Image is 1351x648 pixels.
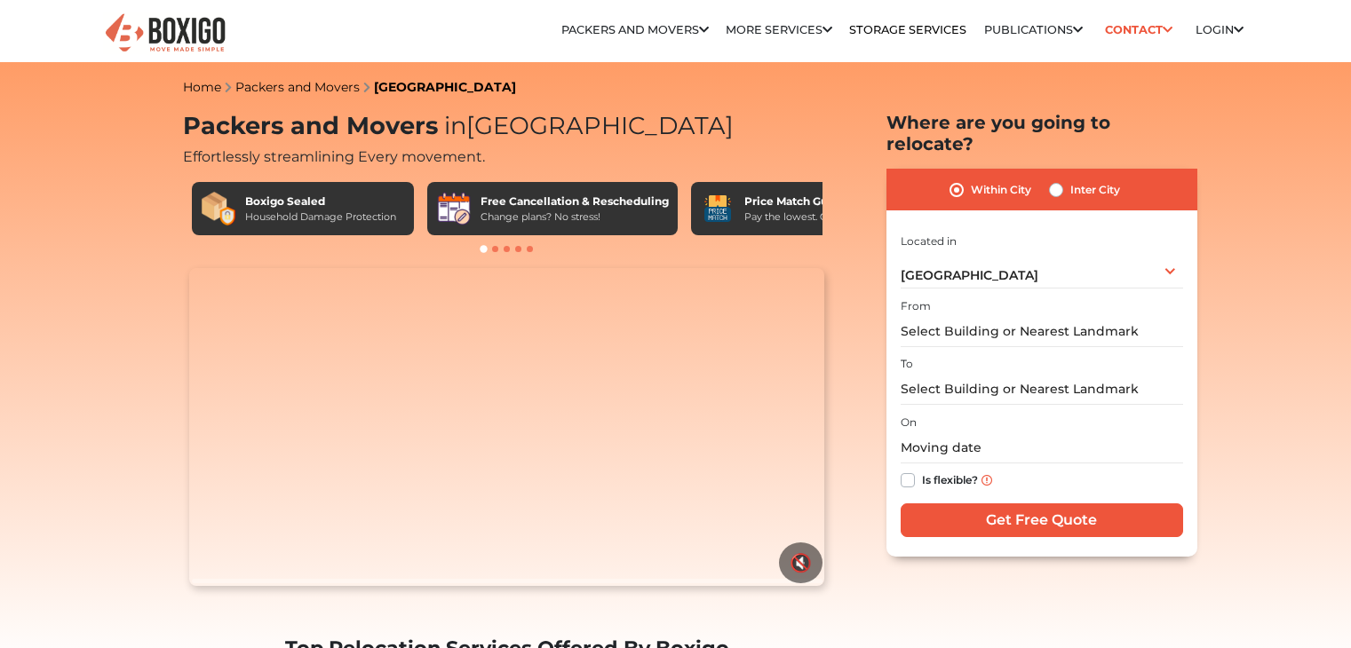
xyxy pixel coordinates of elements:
[1100,16,1179,43] a: Contact
[901,356,913,372] label: To
[901,415,917,431] label: On
[235,79,360,95] a: Packers and Movers
[744,209,879,225] div: Pay the lowest. Guaranteed!
[561,23,709,36] a: Packers and Movers
[744,194,879,209] div: Price Match Guarantee
[1070,179,1120,201] label: Inter City
[971,179,1031,201] label: Within City
[189,268,824,586] video: Your browser does not support the video tag.
[700,191,735,226] img: Price Match Guarantee
[245,194,396,209] div: Boxigo Sealed
[438,111,734,140] span: [GEOGRAPHIC_DATA]
[901,503,1183,537] input: Get Free Quote
[886,112,1197,154] h2: Where are you going to relocate?
[901,233,957,249] label: Located in
[481,209,669,225] div: Change plans? No stress!
[183,112,831,141] h1: Packers and Movers
[481,194,669,209] div: Free Cancellation & Rescheduling
[901,432,1183,463] input: Moving date
[374,79,516,95] a: [GEOGRAPHIC_DATA]
[849,23,966,36] a: Storage Services
[901,316,1183,347] input: Select Building or Nearest Landmark
[922,470,978,488] label: Is flexible?
[984,23,1083,36] a: Publications
[103,12,227,55] img: Boxigo
[779,542,823,583] button: 🔇
[1196,23,1244,36] a: Login
[981,475,992,486] img: info
[183,79,221,95] a: Home
[444,111,466,140] span: in
[901,298,931,314] label: From
[901,374,1183,405] input: Select Building or Nearest Landmark
[436,191,472,226] img: Free Cancellation & Rescheduling
[183,148,485,165] span: Effortlessly streamlining Every movement.
[726,23,832,36] a: More services
[901,267,1038,283] span: [GEOGRAPHIC_DATA]
[245,209,396,225] div: Household Damage Protection
[201,191,236,226] img: Boxigo Sealed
